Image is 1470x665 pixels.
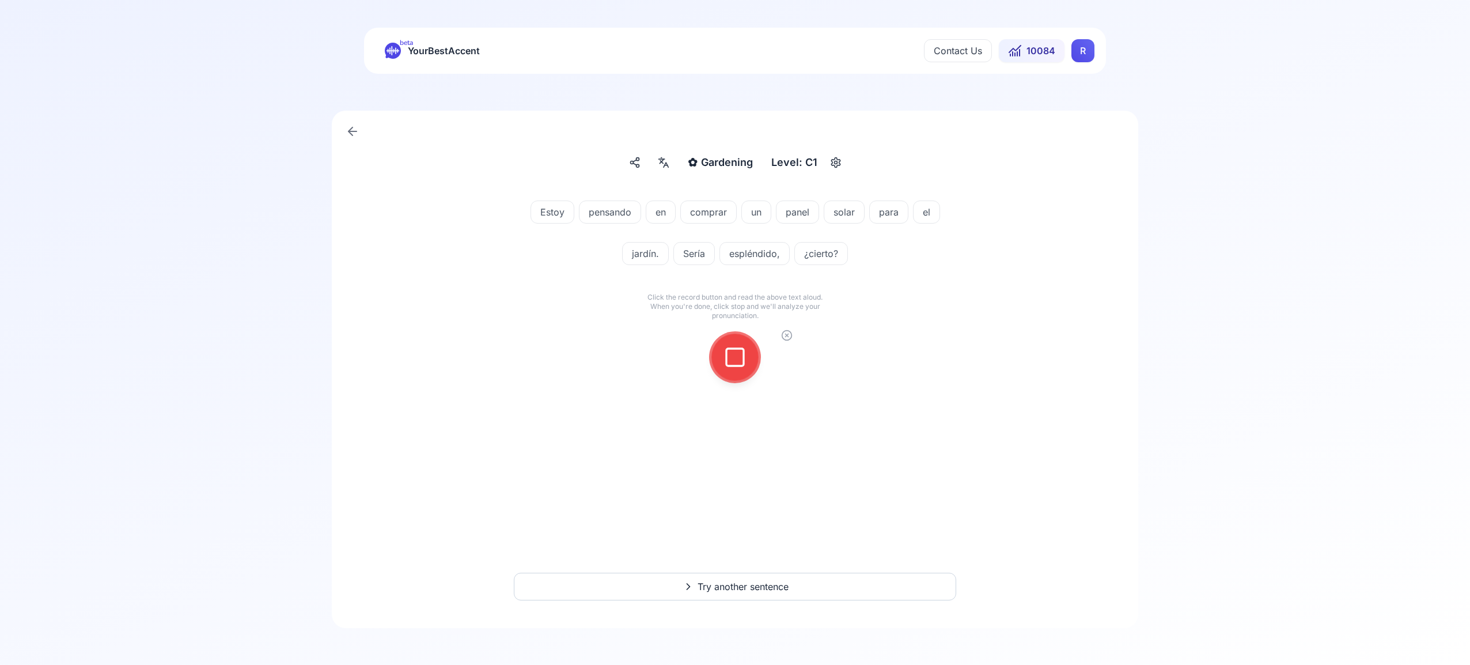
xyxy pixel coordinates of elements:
[683,152,757,173] button: ✿Gardening
[623,247,668,260] span: jardín.
[1026,44,1055,58] span: 10084
[1071,39,1094,62] div: R
[579,205,641,219] span: pensando
[794,242,848,265] button: ¿cierto?
[719,242,790,265] button: espléndido,
[824,205,864,219] span: solar
[701,154,753,171] span: Gardening
[720,247,789,260] span: espléndido,
[914,205,939,219] span: el
[870,205,908,219] span: para
[400,38,413,47] span: beta
[776,205,819,219] span: panel
[767,152,822,173] div: Level: C1
[531,201,574,224] button: Estoy
[698,580,789,594] span: Try another sentence
[869,201,908,224] button: para
[646,201,676,224] button: en
[643,293,827,320] p: Click the record button and read the above text aloud. When you're done, click stop and we'll ana...
[767,152,845,173] button: Level: C1
[514,573,956,600] button: Try another sentence
[622,242,669,265] button: jardín.
[531,205,574,219] span: Estoy
[408,43,480,59] span: YourBestAccent
[742,205,771,219] span: un
[680,201,737,224] button: comprar
[688,154,698,171] span: ✿
[579,201,641,224] button: pensando
[913,201,940,224] button: el
[795,247,847,260] span: ¿cierto?
[673,242,715,265] button: Sería
[646,205,675,219] span: en
[824,201,865,224] button: solar
[999,39,1064,62] button: 10084
[674,247,714,260] span: Sería
[376,43,489,59] a: betaYourBestAccent
[776,201,819,224] button: panel
[681,205,736,219] span: comprar
[741,201,771,224] button: un
[1071,39,1094,62] button: RR
[924,39,992,62] button: Contact Us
